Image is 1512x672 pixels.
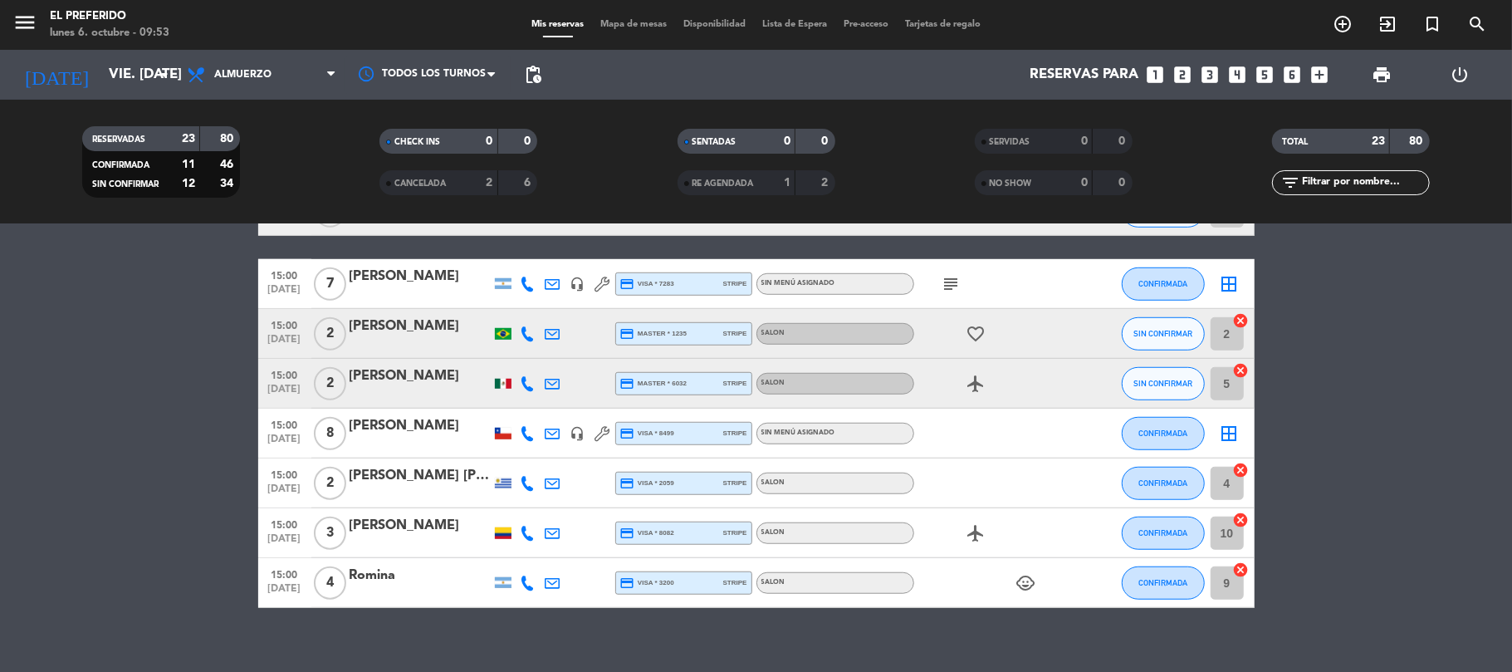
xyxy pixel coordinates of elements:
input: Filtrar por nombre... [1300,174,1429,192]
span: visa * 3200 [620,576,674,591]
i: airplanemode_active [966,374,986,394]
i: credit_card [620,526,635,541]
strong: 0 [821,135,831,147]
i: add_circle_outline [1333,14,1353,34]
strong: 12 [182,178,195,189]
i: cancel [1233,512,1250,528]
span: [DATE] [264,384,306,403]
i: looks_two [1172,64,1194,86]
span: CONFIRMADA [1138,578,1187,587]
i: credit_card [620,376,635,391]
span: SENTADAS [692,138,736,146]
i: looks_4 [1227,64,1249,86]
button: menu [12,10,37,41]
strong: 34 [220,178,237,189]
strong: 1 [784,177,790,189]
span: stripe [723,527,747,538]
span: 3 [314,517,346,550]
strong: 0 [487,135,493,147]
button: CONFIRMADA [1122,467,1205,500]
div: [PERSON_NAME] [350,365,491,387]
span: CANCELADA [394,179,446,188]
i: favorite_border [966,324,986,344]
i: child_care [1016,573,1036,593]
i: [DATE] [12,56,100,93]
span: Mis reservas [523,20,592,29]
span: 8 [314,417,346,450]
i: credit_card [620,277,635,292]
span: Tarjetas de regalo [897,20,989,29]
span: SERVIDAS [990,138,1030,146]
span: visa * 8499 [620,426,674,441]
span: CHECK INS [394,138,440,146]
span: [DATE] [264,483,306,503]
span: 2 [314,467,346,500]
span: CONFIRMADA [1138,478,1187,488]
span: SIN CONFIRMAR [1133,329,1192,338]
i: looks_6 [1282,64,1304,86]
i: border_all [1220,274,1240,294]
span: 15:00 [264,414,306,434]
span: pending_actions [523,65,543,85]
span: CONFIRMADA [1138,279,1187,288]
i: menu [12,10,37,35]
span: SIN CONFIRMAR [1133,379,1192,388]
i: credit_card [620,426,635,441]
span: RE AGENDADA [692,179,754,188]
strong: 2 [821,177,831,189]
i: airplanemode_active [966,523,986,543]
span: stripe [723,577,747,588]
strong: 23 [1372,135,1385,147]
span: [DATE] [264,434,306,453]
strong: 11 [182,159,195,170]
div: [PERSON_NAME] [350,266,491,287]
i: looks_one [1145,64,1167,86]
div: [PERSON_NAME] [PERSON_NAME] Camino [350,465,491,487]
button: CONFIRMADA [1122,517,1205,550]
strong: 80 [1409,135,1426,147]
button: CONFIRMADA [1122,567,1205,600]
i: cancel [1233,562,1250,578]
span: 15:00 [264,315,306,334]
span: 15:00 [264,564,306,583]
i: looks_3 [1200,64,1221,86]
span: visa * 8082 [620,526,674,541]
i: exit_to_app [1377,14,1397,34]
strong: 46 [220,159,237,170]
strong: 23 [182,133,195,145]
span: master * 1235 [620,326,687,341]
span: SALON [761,380,785,386]
div: [PERSON_NAME] [350,415,491,437]
i: subject [942,274,962,294]
i: credit_card [620,326,635,341]
div: El Preferido [50,8,169,25]
span: visa * 2059 [620,476,674,491]
span: SALON [761,479,785,486]
i: border_all [1220,424,1240,444]
i: filter_list [1280,173,1300,193]
span: 4 [314,567,346,600]
button: SIN CONFIRMAR [1122,367,1205,400]
i: cancel [1233,462,1250,478]
i: search [1467,14,1487,34]
strong: 6 [524,177,534,189]
span: SALON [761,330,785,336]
i: credit_card [620,476,635,491]
span: RESERVADAS [92,135,145,144]
span: NO SHOW [990,179,1032,188]
i: turned_in_not [1422,14,1442,34]
span: print [1372,65,1392,85]
i: arrow_drop_down [154,65,174,85]
span: Lista de Espera [754,20,835,29]
strong: 0 [1081,135,1088,147]
span: 15:00 [264,464,306,483]
span: Pre-acceso [835,20,897,29]
strong: 2 [487,177,493,189]
i: cancel [1233,362,1250,379]
span: stripe [723,278,747,289]
i: power_settings_new [1451,65,1470,85]
span: Disponibilidad [675,20,754,29]
button: CONFIRMADA [1122,417,1205,450]
span: Sin menú asignado [761,280,835,287]
span: [DATE] [264,284,306,303]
